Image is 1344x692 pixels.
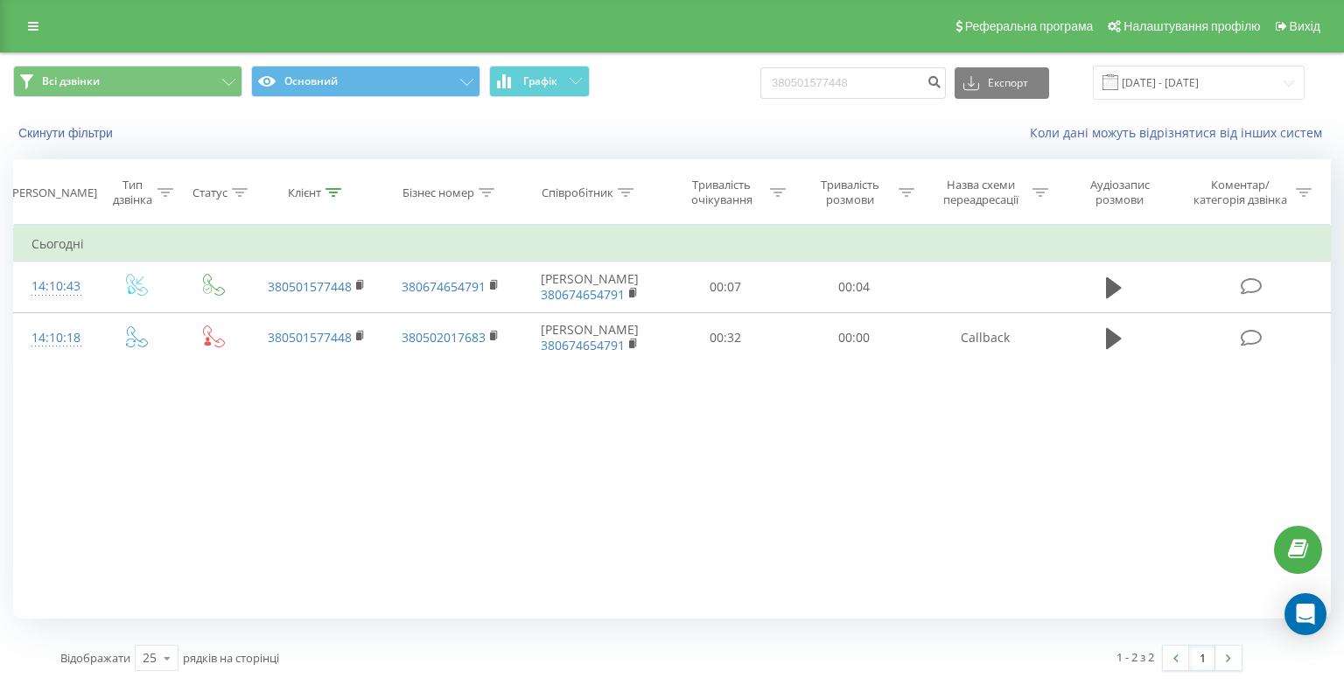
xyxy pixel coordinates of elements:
div: Тип дзвінка [111,178,153,207]
a: 380502017683 [402,329,486,346]
div: Open Intercom Messenger [1284,593,1326,635]
span: Вихід [1290,19,1320,33]
a: 380674654791 [541,286,625,303]
td: 00:00 [790,312,919,363]
span: рядків на сторінці [183,650,279,666]
button: Експорт [955,67,1049,99]
div: Клієнт [288,185,321,200]
span: Графік [523,75,557,87]
a: 380674654791 [541,337,625,353]
span: Налаштування профілю [1123,19,1260,33]
td: Callback [919,312,1053,363]
span: Відображати [60,650,130,666]
div: Коментар/категорія дзвінка [1189,178,1291,207]
button: Всі дзвінки [13,66,242,97]
div: Співробітник [542,185,613,200]
td: 00:07 [661,262,790,312]
div: Статус [192,185,227,200]
div: 1 - 2 з 2 [1116,648,1154,666]
button: Графік [489,66,590,97]
button: Основний [251,66,480,97]
div: Аудіозапис розмови [1068,178,1172,207]
div: Бізнес номер [402,185,474,200]
div: [PERSON_NAME] [9,185,97,200]
td: 00:32 [661,312,790,363]
td: Сьогодні [14,227,1331,262]
div: Тривалість розмови [806,178,894,207]
div: Тривалість очікування [677,178,766,207]
td: [PERSON_NAME] [517,262,661,312]
input: Пошук за номером [760,67,946,99]
a: 1 [1189,646,1215,670]
div: 14:10:43 [31,269,79,304]
div: Назва схеми переадресації [934,178,1028,207]
td: 00:04 [790,262,919,312]
a: Коли дані можуть відрізнятися вiд інших систем [1030,124,1331,141]
a: 380674654791 [402,278,486,295]
span: Всі дзвінки [42,74,100,88]
div: 14:10:18 [31,321,79,355]
a: 380501577448 [268,329,352,346]
td: [PERSON_NAME] [517,312,661,363]
a: 380501577448 [268,278,352,295]
div: 25 [143,649,157,667]
span: Реферальна програма [965,19,1094,33]
button: Скинути фільтри [13,125,122,141]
